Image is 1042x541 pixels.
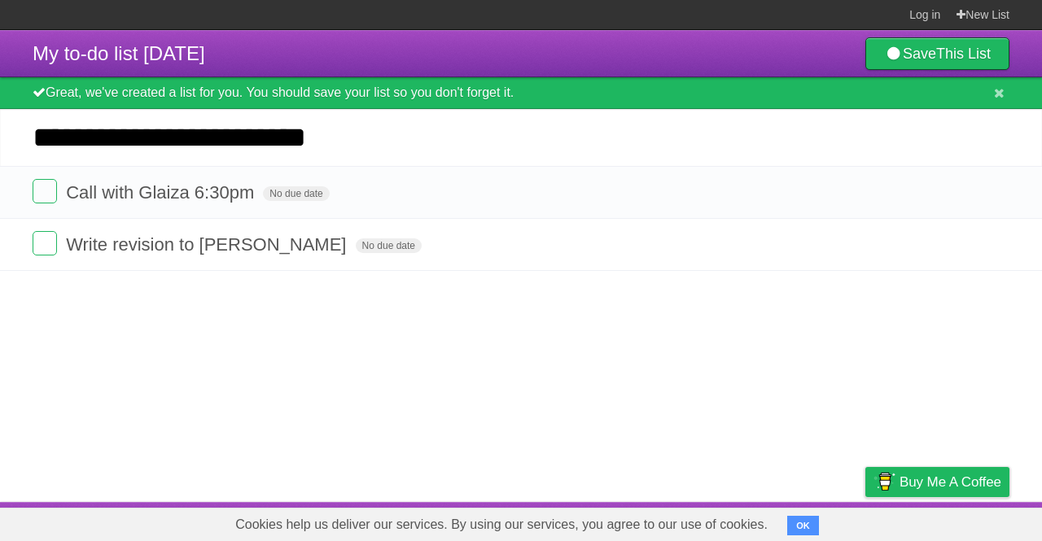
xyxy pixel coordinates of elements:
span: Cookies help us deliver our services. By using our services, you agree to our use of cookies. [219,508,784,541]
span: No due date [356,238,422,253]
a: Privacy [844,506,887,537]
span: My to-do list [DATE] [33,42,205,64]
a: Buy me a coffee [865,467,1009,497]
span: Buy me a coffee [900,468,1001,496]
label: Done [33,231,57,255]
span: Call with Glaiza 6:30pm [66,182,258,203]
b: This List [936,46,991,62]
span: No due date [263,186,329,201]
a: Terms [789,506,825,537]
a: Suggest a feature [907,506,1009,537]
img: Buy me a coffee [873,468,895,495]
a: SaveThis List [865,37,1009,70]
button: OK [787,516,819,535]
a: Developers [703,506,768,537]
label: Done [33,179,57,203]
a: About [649,506,683,537]
span: Write revision to [PERSON_NAME] [66,234,350,255]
